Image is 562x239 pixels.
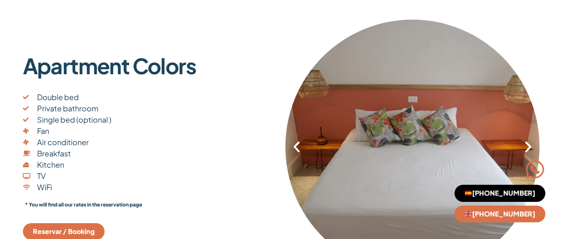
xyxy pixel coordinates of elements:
span: WiFi [35,181,52,193]
span: Breakfast [35,148,71,159]
img: 🇪🇸 [465,190,472,196]
span: Kitchen [35,159,64,170]
a: 🇬🇧[PHONE_NUMBER] [455,206,545,222]
span: Single bed (optional ) [35,114,111,125]
p: * You will find all our rates in the reservation page [25,201,275,209]
span: Double bed [35,91,79,103]
p: Apartment Colors [23,54,277,77]
span: Fan [35,125,49,136]
span: Reservar / Booking [33,228,95,235]
span: Private bathroom [35,103,98,114]
span: [PHONE_NUMBER] [465,190,535,196]
img: 🇬🇧 [465,211,472,217]
span: Air conditioner [35,136,89,148]
a: 🇪🇸[PHONE_NUMBER] [455,185,545,201]
span: [PHONE_NUMBER] [465,211,535,217]
span: TV [35,170,46,181]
